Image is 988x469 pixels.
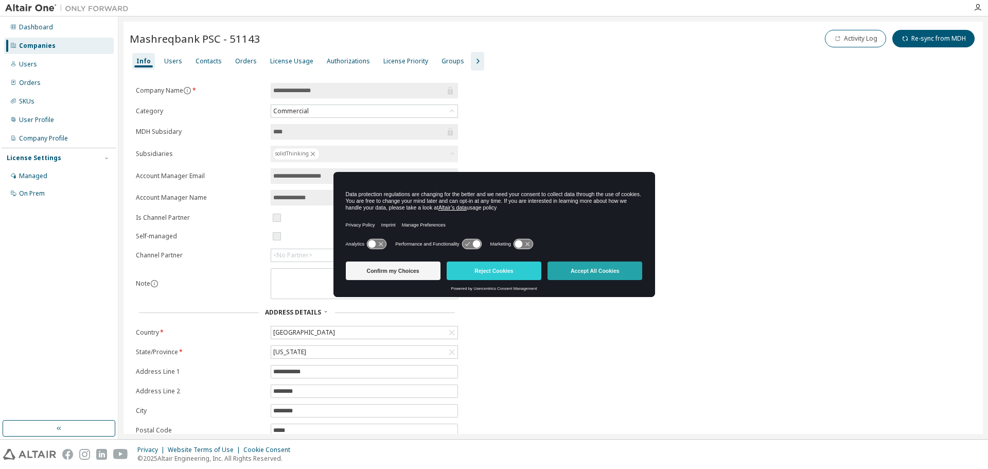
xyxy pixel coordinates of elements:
span: Address Details [265,308,321,317]
div: Managed [19,172,47,180]
div: License Settings [7,154,61,162]
img: facebook.svg [62,449,73,460]
label: Category [136,107,264,115]
label: Country [136,328,264,337]
label: Company Name [136,86,264,95]
label: State/Province [136,348,264,356]
div: [US_STATE] [272,346,308,358]
button: Activity Log [825,30,886,47]
div: Orders [235,57,257,65]
div: Authorizations [327,57,370,65]
div: <No Partner> [271,249,457,262]
div: License Usage [270,57,313,65]
label: Self-managed [136,232,264,240]
div: Contacts [196,57,222,65]
img: altair_logo.svg [3,449,56,460]
div: Privacy [137,446,168,454]
div: <No Partner> [273,251,312,259]
label: MDH Subsidary [136,128,264,136]
div: Website Terms of Use [168,446,243,454]
img: Altair One [5,3,134,13]
div: Users [19,60,37,68]
label: Subsidiaries [136,150,264,158]
img: linkedin.svg [96,449,107,460]
img: instagram.svg [79,449,90,460]
div: [GEOGRAPHIC_DATA] [271,326,457,339]
div: Groups [442,57,464,65]
div: [US_STATE] [271,346,457,358]
div: User Profile [19,116,54,124]
label: Account Manager Name [136,194,264,202]
label: City [136,407,264,415]
label: Note [136,279,150,288]
div: solidThinking [273,148,320,160]
div: Commercial [271,105,457,117]
label: Channel Partner [136,251,264,259]
div: Company Profile [19,134,68,143]
div: On Prem [19,189,45,198]
label: Address Line 1 [136,368,264,376]
div: Users [164,57,182,65]
div: Info [136,57,151,65]
button: information [150,280,158,288]
div: [GEOGRAPHIC_DATA] [272,327,337,338]
label: Account Manager Email [136,172,264,180]
div: Commercial [272,106,310,117]
div: Cookie Consent [243,446,296,454]
button: information [183,86,191,95]
div: License Priority [383,57,428,65]
label: Postal Code [136,426,264,435]
label: Is Channel Partner [136,214,264,222]
div: Dashboard [19,23,53,31]
img: youtube.svg [113,449,128,460]
span: Mashreqbank PSC - 51143 [130,31,260,46]
button: Re-sync from MDH [892,30,975,47]
div: SKUs [19,97,34,106]
div: Orders [19,79,41,87]
label: Address Line 2 [136,387,264,395]
p: © 2025 Altair Engineering, Inc. All Rights Reserved. [137,454,296,463]
div: solidThinking [271,146,458,162]
div: Companies [19,42,56,50]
